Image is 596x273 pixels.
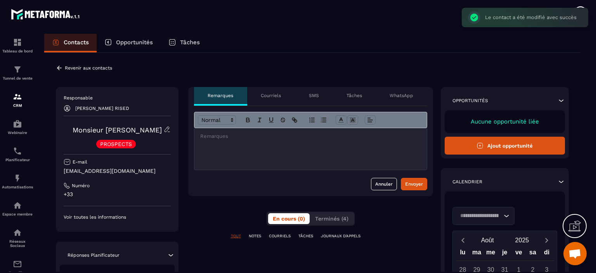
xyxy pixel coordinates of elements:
p: Réponses Planificateur [68,252,120,258]
span: Terminés (4) [315,216,348,222]
img: automations [13,201,22,210]
p: Tableau de bord [2,49,33,53]
a: Opportunités [97,34,161,52]
p: Courriels [261,92,281,99]
p: Tunnel de vente [2,76,33,80]
p: CRM [2,103,33,108]
p: PROSPECTS [100,141,132,147]
p: Contacts [64,39,89,46]
img: formation [13,38,22,47]
a: automationsautomationsWebinaire [2,113,33,141]
img: automations [13,174,22,183]
p: Aucune opportunité liée [452,118,558,125]
div: lu [456,247,470,261]
p: TOUT [231,233,241,239]
p: [EMAIL_ADDRESS][DOMAIN_NAME] [64,167,171,175]
p: Réseaux Sociaux [2,239,33,248]
p: SMS [309,92,319,99]
img: social-network [13,228,22,237]
p: Calendrier [452,179,482,185]
p: Numéro [72,183,90,189]
p: Espace membre [2,212,33,216]
p: Tâches [180,39,200,46]
img: formation [13,65,22,74]
input: Search for option [457,212,502,220]
button: Annuler [371,178,397,190]
img: logo [11,7,81,21]
a: Monsieur [PERSON_NAME] [73,126,162,134]
a: Ouvrir le chat [563,242,587,265]
p: NOTES [249,233,261,239]
div: sa [526,247,540,261]
button: Terminés (4) [310,213,353,224]
button: Open months overlay [470,233,505,247]
p: Responsable [64,95,171,101]
p: WhatsApp [390,92,413,99]
a: schedulerschedulerPlanificateur [2,141,33,168]
p: +33 [64,191,171,198]
a: formationformationTableau de bord [2,32,33,59]
p: Revenir aux contacts [65,65,112,71]
a: automationsautomationsAutomatisations [2,168,33,195]
p: Opportunités [116,39,153,46]
button: Next month [539,235,554,245]
p: Voir toutes les informations [64,214,171,220]
button: Open years overlay [505,233,539,247]
div: ve [512,247,526,261]
img: email [13,259,22,269]
p: COURRIELS [269,233,291,239]
div: je [498,247,512,261]
div: Envoyer [405,180,423,188]
p: Webinaire [2,130,33,135]
p: TÂCHES [298,233,313,239]
div: Search for option [452,207,515,225]
p: E-mail [73,159,87,165]
div: ma [470,247,484,261]
div: me [484,247,498,261]
div: di [540,247,554,261]
img: automations [13,119,22,129]
a: formationformationCRM [2,86,33,113]
button: Envoyer [401,178,427,190]
button: Previous month [456,235,470,245]
p: Planificateur [2,158,33,162]
a: social-networksocial-networkRéseaux Sociaux [2,222,33,254]
p: JOURNAUX D'APPELS [321,233,360,239]
p: Remarques [208,92,233,99]
img: scheduler [13,146,22,156]
button: En cours (0) [268,213,310,224]
span: En cours (0) [273,216,305,222]
p: Opportunités [452,97,488,104]
p: [PERSON_NAME] RISED [75,106,129,111]
a: Contacts [44,34,97,52]
a: Tâches [161,34,208,52]
img: formation [13,92,22,101]
a: automationsautomationsEspace membre [2,195,33,222]
a: formationformationTunnel de vente [2,59,33,86]
p: Automatisations [2,185,33,189]
button: Ajout opportunité [445,137,565,155]
p: Tâches [347,92,362,99]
